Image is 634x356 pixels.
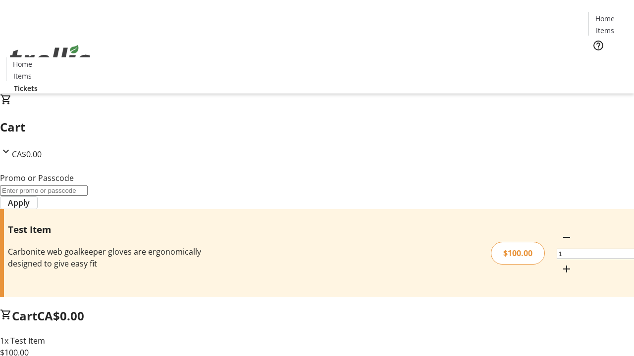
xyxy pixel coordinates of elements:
[13,71,32,81] span: Items
[6,83,46,93] a: Tickets
[12,149,42,160] span: CA$0.00
[557,227,577,247] button: Decrement by one
[588,57,628,68] a: Tickets
[589,25,621,36] a: Items
[8,246,224,269] div: Carbonite web goalkeeper gloves are ergonomically designed to give easy fit
[13,59,32,69] span: Home
[557,259,577,279] button: Increment by one
[589,13,621,24] a: Home
[588,36,608,55] button: Help
[14,83,38,93] span: Tickets
[596,57,620,68] span: Tickets
[6,59,38,69] a: Home
[6,34,94,84] img: Orient E2E Organization TZ0e4Lxq4E's Logo
[8,222,224,236] h3: Test Item
[8,197,30,209] span: Apply
[37,308,84,324] span: CA$0.00
[596,25,614,36] span: Items
[491,242,545,265] div: $100.00
[595,13,615,24] span: Home
[6,71,38,81] a: Items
